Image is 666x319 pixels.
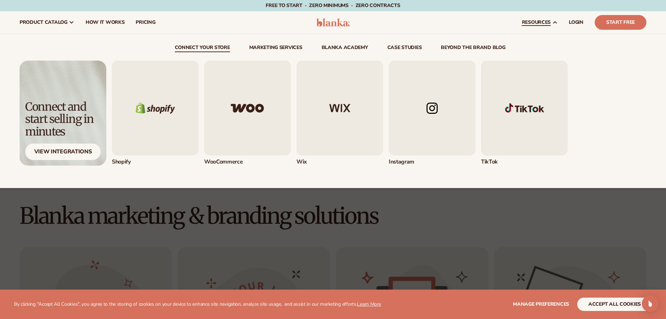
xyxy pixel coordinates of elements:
div: View Integrations [25,144,101,160]
span: How It Works [86,20,125,25]
a: Wix logo. Wix [296,61,383,166]
div: 4 / 5 [389,61,475,166]
div: 1 / 5 [112,61,199,166]
a: beyond the brand blog [441,45,505,52]
a: product catalog [14,11,80,34]
a: LOGIN [563,11,589,34]
img: Woo commerce logo. [204,61,291,155]
span: pricing [136,20,155,25]
span: resources [522,20,551,25]
p: By clicking "Accept All Cookies", you agree to the storing of cookies on your device to enhance s... [14,301,381,307]
div: 3 / 5 [296,61,383,166]
a: Instagram logo. Instagram [389,61,475,166]
a: Marketing services [249,45,302,52]
span: Manage preferences [513,301,569,307]
a: Light background with shadow. Connect and start selling in minutes View Integrations [20,61,106,166]
a: connect your store [175,45,230,52]
a: resources [516,11,563,34]
img: Wix logo. [296,61,383,155]
img: Light background with shadow. [20,61,106,166]
div: Open Intercom Messenger [642,295,659,312]
span: LOGIN [569,20,583,25]
div: 5 / 5 [481,61,568,166]
a: Woo commerce logo. WooCommerce [204,61,291,166]
img: Instagram logo. [389,61,475,155]
a: case studies [387,45,422,52]
a: Shopify Image 1 TikTok [481,61,568,166]
div: 2 / 5 [204,61,291,166]
div: TikTok [481,158,568,166]
img: Shopify Image 1 [481,61,568,155]
button: Manage preferences [513,298,569,311]
a: pricing [130,11,161,34]
div: Connect and start selling in minutes [25,101,101,138]
a: Start Free [595,15,646,30]
a: How It Works [80,11,130,34]
a: Blanka Academy [322,45,368,52]
div: Shopify [112,158,199,166]
img: Shopify logo. [112,61,199,155]
a: Shopify logo. Shopify [112,61,199,166]
img: logo [316,18,350,27]
div: WooCommerce [204,158,291,166]
span: product catalog [20,20,67,25]
div: Wix [296,158,383,166]
button: accept all cookies [577,298,652,311]
div: Instagram [389,158,475,166]
a: Learn More [357,301,381,307]
span: Free to start · ZERO minimums · ZERO contracts [266,2,400,9]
